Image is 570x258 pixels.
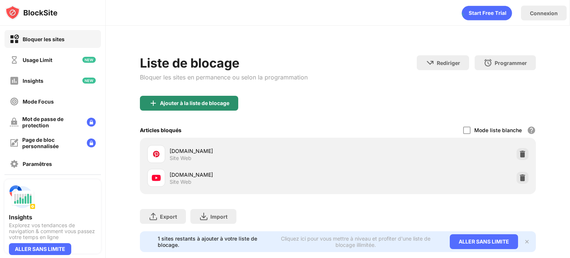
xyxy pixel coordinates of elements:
img: time-usage-off.svg [10,55,19,65]
div: Articles bloqués [140,127,181,133]
div: Import [210,213,227,220]
div: animation [462,6,512,20]
div: Cliquez ici pour vous mettre à niveau et profiter d'une liste de blocage illimitée. [271,235,441,248]
div: Mode liste blanche [474,127,522,133]
div: Page de bloc personnalisée [22,137,81,149]
div: Liste de blocage [140,55,308,71]
div: Rediriger [437,60,460,66]
img: insights-off.svg [10,76,19,85]
img: logo-blocksite.svg [5,5,58,20]
img: new-icon.svg [82,78,96,84]
div: Mot de passe de protection [22,116,81,128]
div: 1 sites restants à ajouter à votre liste de blocage. [158,235,266,248]
div: Connexion [530,10,558,16]
div: Mode Focus [23,98,54,105]
div: Explorez vos tendances de navigation & comment vous passez votre temps en ligne [9,222,96,240]
div: Usage Limit [23,57,52,63]
img: x-button.svg [524,239,530,245]
div: Programmer [495,60,527,66]
img: focus-off.svg [10,97,19,106]
img: block-on.svg [10,35,19,44]
div: Bloquer les sites [23,36,65,42]
div: Bloquer les sites en permanence ou selon la programmation [140,74,308,81]
img: push-insights.svg [9,184,36,210]
div: Site Web [170,155,191,161]
div: [DOMAIN_NAME] [170,171,338,179]
div: Export [160,213,177,220]
div: Insights [23,78,43,84]
img: new-icon.svg [82,57,96,63]
div: Site Web [170,179,191,185]
div: ALLER SANS LIMITE [450,234,518,249]
img: lock-menu.svg [87,138,96,147]
div: [DOMAIN_NAME] [170,147,338,155]
div: ALLER SANS LIMITE [9,243,71,255]
img: password-protection-off.svg [10,118,19,127]
img: customize-block-page-off.svg [10,138,19,147]
img: lock-menu.svg [87,118,96,127]
img: settings-off.svg [10,159,19,169]
div: Insights [9,213,96,221]
div: Paramêtres [23,161,52,167]
img: favicons [152,173,161,182]
div: Ajouter à la liste de blocage [160,100,229,106]
img: favicons [152,150,161,159]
